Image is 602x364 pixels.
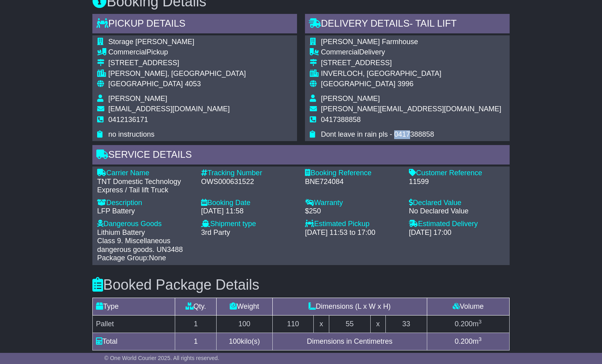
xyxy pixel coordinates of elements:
td: Dimensions (L x W x H) [272,298,427,315]
div: Pickup [108,48,246,57]
td: Qty. [175,298,217,315]
span: [PERSON_NAME] Farmhouse [321,38,418,46]
div: Package Group: [97,254,193,263]
div: $250 [305,207,401,216]
div: [PERSON_NAME], [GEOGRAPHIC_DATA] [108,70,246,78]
span: [PERSON_NAME] [321,95,380,103]
div: [STREET_ADDRESS] [321,59,501,68]
span: UN3488 [156,246,183,254]
span: 3996 [397,80,413,88]
span: Dont leave in rain pls - 0417388858 [321,130,434,138]
span: [GEOGRAPHIC_DATA] [321,80,395,88]
td: Dimensions in Centimetres [272,333,427,350]
div: TNT Domestic Technology Express / Tail lift Truck [97,178,193,195]
div: INVERLOCH, [GEOGRAPHIC_DATA] [321,70,501,78]
span: 0417388858 [321,116,361,124]
div: 11599 [409,178,505,186]
td: 1 [175,315,217,333]
div: Customer Reference [409,169,505,178]
td: 100 [216,315,272,333]
span: 100 [229,337,241,345]
div: Delivery Details [305,14,510,35]
div: No Declared Value [409,207,505,216]
div: Service Details [92,145,510,167]
span: [GEOGRAPHIC_DATA] [108,80,183,88]
div: Warranty [305,199,401,207]
div: LFP Battery [97,207,193,216]
span: [PERSON_NAME] [108,95,167,103]
h3: Booked Package Details [92,277,510,293]
td: x [370,315,386,333]
span: [EMAIL_ADDRESS][DOMAIN_NAME] [108,105,230,113]
span: None [149,254,166,262]
span: © One World Courier 2025. All rights reserved. [104,355,219,361]
td: m [427,333,509,350]
td: Total [93,333,175,350]
div: Pickup Details [92,14,297,35]
td: x [314,315,329,333]
div: Estimated Delivery [409,220,505,228]
div: BNE724084 [305,178,401,186]
div: Estimated Pickup [305,220,401,228]
div: [DATE] 17:00 [409,228,505,237]
div: [DATE] 11:53 to 17:00 [305,228,401,237]
div: [DATE] 11:58 [201,207,297,216]
span: Commercial [321,48,359,56]
td: m [427,315,509,333]
sup: 3 [479,319,482,325]
td: Volume [427,298,509,315]
div: Tracking Number [201,169,297,178]
span: 3rd Party [201,228,230,236]
span: - Tail Lift [410,18,457,29]
div: OWS000631522 [201,178,297,186]
span: [PERSON_NAME][EMAIL_ADDRESS][DOMAIN_NAME] [321,105,501,113]
span: Storage [PERSON_NAME] [108,38,194,46]
span: no instructions [108,130,154,138]
div: Declared Value [409,199,505,207]
div: Booking Date [201,199,297,207]
div: Carrier Name [97,169,193,178]
div: Booking Reference [305,169,401,178]
div: Description [97,199,193,207]
span: Class 9. Miscellaneous dangerous goods. [97,237,170,254]
div: Delivery [321,48,501,57]
span: 0.200 [455,337,473,345]
span: 0412136171 [108,116,148,124]
span: 0.200 [455,320,473,328]
td: Pallet [93,315,175,333]
td: 1 [175,333,217,350]
td: kilo(s) [216,333,272,350]
td: 110 [272,315,314,333]
span: Lithium Battery [97,228,145,236]
td: Type [93,298,175,315]
td: 55 [329,315,370,333]
div: [STREET_ADDRESS] [108,59,246,68]
span: 4053 [185,80,201,88]
td: Weight [216,298,272,315]
td: 33 [386,315,427,333]
sup: 3 [479,336,482,342]
div: Dangerous Goods [97,220,193,228]
span: Commercial [108,48,147,56]
div: Shipment type [201,220,297,228]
